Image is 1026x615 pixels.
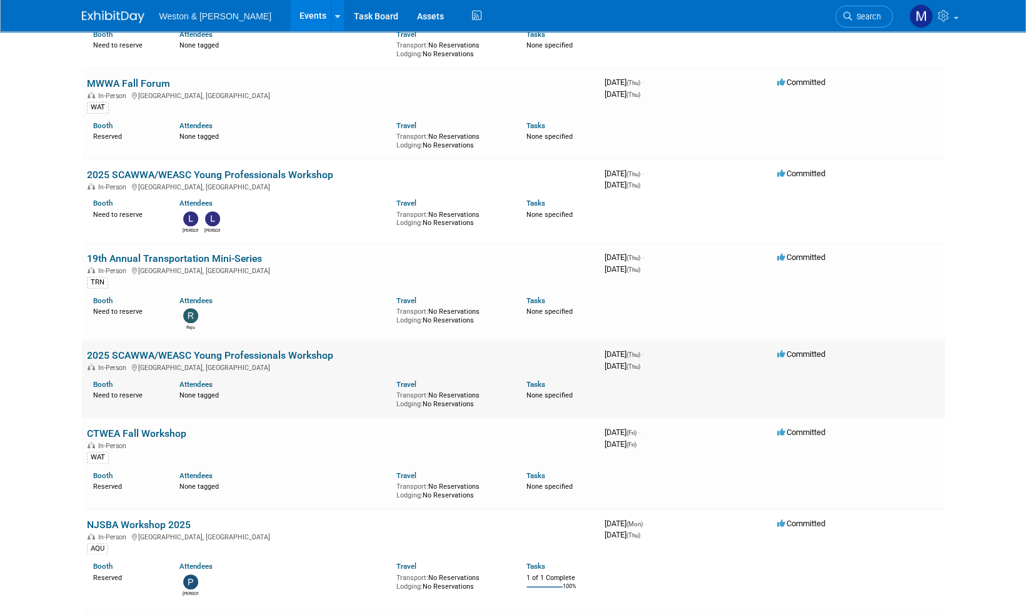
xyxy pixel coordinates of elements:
[93,480,161,491] div: Reserved
[88,267,95,273] img: In-Person Event
[526,471,545,480] a: Tasks
[396,296,416,305] a: Travel
[88,533,95,539] img: In-Person Event
[526,41,573,49] span: None specified
[93,296,113,305] a: Booth
[396,307,428,316] span: Transport:
[396,141,423,149] span: Lodging:
[93,389,161,400] div: Need to reserve
[179,480,387,491] div: None tagged
[183,323,198,331] div: Raju Vasamsetti
[526,211,573,219] span: None specified
[87,519,191,531] a: NJSBA Workshop 2025
[526,296,545,305] a: Tasks
[626,266,640,273] span: (Thu)
[93,39,161,50] div: Need to reserve
[87,102,109,113] div: WAT
[396,562,416,571] a: Travel
[396,199,416,207] a: Travel
[605,169,644,178] span: [DATE]
[98,92,130,100] span: In-Person
[605,264,640,274] span: [DATE]
[87,181,595,191] div: [GEOGRAPHIC_DATA], [GEOGRAPHIC_DATA]
[396,582,423,591] span: Lodging:
[87,252,262,264] a: 19th Annual Transportation Mini-Series
[93,571,161,582] div: Reserved
[179,130,387,141] div: None tagged
[777,77,825,87] span: Committed
[88,92,95,98] img: In-Person Event
[87,277,108,288] div: TRN
[87,265,595,275] div: [GEOGRAPHIC_DATA], [GEOGRAPHIC_DATA]
[526,307,573,316] span: None specified
[396,211,428,219] span: Transport:
[93,471,113,480] a: Booth
[93,208,161,219] div: Need to reserve
[526,132,573,141] span: None specified
[87,531,595,541] div: [GEOGRAPHIC_DATA], [GEOGRAPHIC_DATA]
[396,491,423,499] span: Lodging:
[526,574,595,582] div: 1 of 1 Complete
[159,11,271,21] span: Weston & [PERSON_NAME]
[777,519,825,528] span: Committed
[626,441,636,448] span: (Fri)
[526,199,545,207] a: Tasks
[605,427,640,437] span: [DATE]
[777,427,825,437] span: Committed
[642,77,644,87] span: -
[396,305,508,324] div: No Reservations No Reservations
[88,364,95,370] img: In-Person Event
[642,349,644,359] span: -
[93,562,113,571] a: Booth
[183,589,198,597] div: Patrick Bates
[87,77,170,89] a: MWWA Fall Forum
[93,305,161,316] div: Need to reserve
[563,583,576,600] td: 100%
[605,180,640,189] span: [DATE]
[87,349,333,361] a: 2025 SCAWWA/WEASC Young Professionals Workshop
[82,11,144,23] img: ExhibitDay
[396,480,508,499] div: No Reservations No Reservations
[526,121,545,130] a: Tasks
[87,543,108,554] div: AQU
[88,442,95,448] img: In-Person Event
[605,77,644,87] span: [DATE]
[526,482,573,491] span: None specified
[396,316,423,324] span: Lodging:
[93,380,113,389] a: Booth
[93,30,113,39] a: Booth
[179,39,387,50] div: None tagged
[93,199,113,207] a: Booth
[605,439,636,449] span: [DATE]
[98,533,130,541] span: In-Person
[526,391,573,399] span: None specified
[87,90,595,100] div: [GEOGRAPHIC_DATA], [GEOGRAPHIC_DATA]
[396,130,508,149] div: No Reservations No Reservations
[777,169,825,178] span: Committed
[645,519,646,528] span: -
[98,267,130,275] span: In-Person
[526,30,545,39] a: Tasks
[396,208,508,227] div: No Reservations No Reservations
[835,6,893,27] a: Search
[777,252,825,262] span: Committed
[526,562,545,571] a: Tasks
[626,182,640,189] span: (Thu)
[605,530,640,539] span: [DATE]
[87,362,595,372] div: [GEOGRAPHIC_DATA], [GEOGRAPHIC_DATA]
[605,349,644,359] span: [DATE]
[626,254,640,261] span: (Thu)
[204,226,220,234] div: Louise Koepele
[626,521,643,527] span: (Mon)
[179,389,387,400] div: None tagged
[179,296,213,305] a: Attendees
[179,562,213,571] a: Attendees
[179,380,213,389] a: Attendees
[396,482,428,491] span: Transport:
[205,211,220,226] img: Louise Koepele
[605,252,644,262] span: [DATE]
[626,91,640,98] span: (Thu)
[626,79,640,86] span: (Thu)
[396,41,428,49] span: Transport:
[396,471,416,480] a: Travel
